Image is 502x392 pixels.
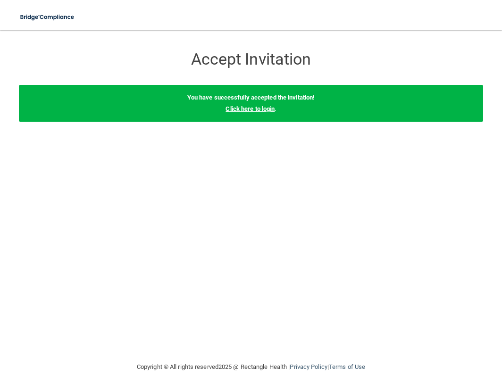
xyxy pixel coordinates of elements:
[290,363,327,370] a: Privacy Policy
[187,94,315,101] b: You have successfully accepted the invitation!
[79,352,423,382] div: Copyright © All rights reserved 2025 @ Rectangle Health | |
[14,8,81,27] img: bridge_compliance_login_screen.278c3ca4.svg
[329,363,365,370] a: Terms of Use
[19,85,483,122] div: .
[226,105,275,112] a: Click here to login
[339,325,491,363] iframe: Drift Widget Chat Controller
[79,50,423,68] h3: Accept Invitation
